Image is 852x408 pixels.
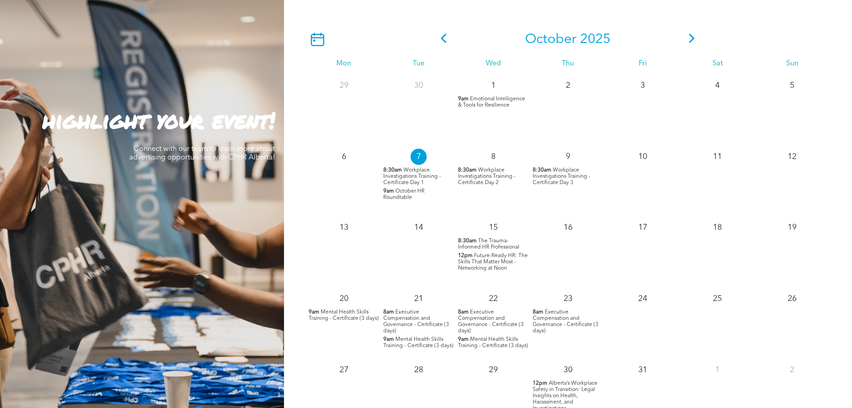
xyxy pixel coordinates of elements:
[458,253,528,271] span: Future-Ready HR: The Skills That Matter Most - Networking at Noon
[709,149,725,165] p: 11
[635,362,651,378] p: 31
[309,309,319,315] span: 9am
[533,380,547,387] span: 12pm
[383,309,449,334] span: Executive Compensation and Governance - Certificate (3 days)
[458,253,473,259] span: 12pm
[680,60,755,68] div: Sat
[709,362,725,378] p: 1
[485,362,501,378] p: 29
[635,219,651,236] p: 17
[560,219,576,236] p: 16
[485,219,501,236] p: 15
[336,149,352,165] p: 6
[383,309,394,315] span: 8am
[533,167,590,185] span: Workplace Investigations Training - Certificate Day 3
[306,60,381,68] div: Mon
[533,309,543,315] span: 8am
[533,167,551,173] span: 8:30am
[458,238,519,250] span: The Trauma-Informed HR Professional
[411,291,427,307] p: 21
[411,149,427,165] p: 7
[336,219,352,236] p: 13
[383,336,394,343] span: 9am
[411,77,427,94] p: 30
[458,238,477,244] span: 8:30am
[635,77,651,94] p: 3
[560,291,576,307] p: 23
[635,291,651,307] p: 24
[485,77,501,94] p: 1
[458,96,525,108] span: Emotional Intelligence & Tools for Resilience
[458,96,469,102] span: 9am
[530,60,605,68] div: Thu
[784,149,800,165] p: 12
[456,60,530,68] div: Wed
[635,149,651,165] p: 10
[485,291,501,307] p: 22
[336,362,352,378] p: 27
[784,77,800,94] p: 5
[485,149,501,165] p: 8
[784,362,800,378] p: 2
[709,77,725,94] p: 4
[383,188,394,194] span: 9am
[336,291,352,307] p: 20
[560,362,576,378] p: 30
[411,219,427,236] p: 14
[381,60,456,68] div: Tue
[709,219,725,236] p: 18
[458,337,528,348] span: Mental Health Skills Training - Certificate (3 days)
[784,291,800,307] p: 26
[129,146,275,161] span: Connect with our team to learn more about advertising opportunities with CPHR Alberta!
[533,309,598,334] span: Executive Compensation and Governance - Certificate (3 days)
[383,167,441,185] span: Workplace Investigations Training - Certificate Day 1
[458,167,477,173] span: 8:30am
[383,167,402,173] span: 8:30am
[784,219,800,236] p: 19
[383,337,454,348] span: Mental Health Skills Training - Certificate (3 days)
[560,77,576,94] p: 2
[580,33,610,46] span: 2025
[525,33,576,46] span: October
[458,336,469,343] span: 9am
[309,309,379,321] span: Mental Health Skills Training - Certificate (3 days)
[458,309,524,334] span: Executive Compensation and Governance - Certificate (3 days)
[709,291,725,307] p: 25
[336,77,352,94] p: 29
[42,104,275,136] strong: highlight your event!
[606,60,680,68] div: Fri
[755,60,830,68] div: Sun
[458,167,516,185] span: Workplace Investigations Training - Certificate Day 2
[560,149,576,165] p: 9
[411,362,427,378] p: 28
[383,189,424,200] span: October HR Roundtable
[458,309,469,315] span: 8am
